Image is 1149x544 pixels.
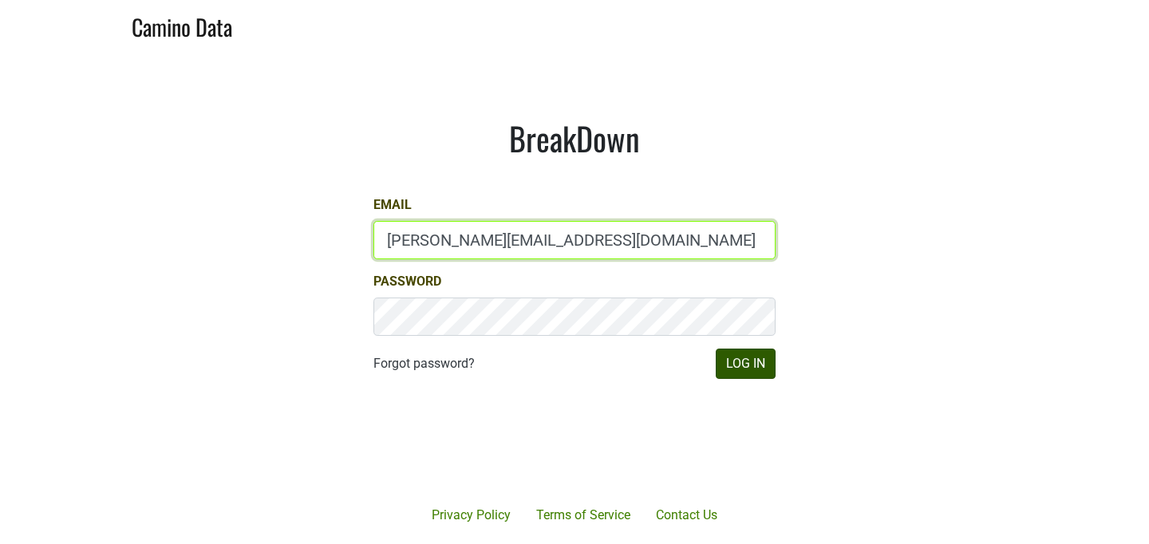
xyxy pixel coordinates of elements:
h1: BreakDown [373,119,776,157]
a: Contact Us [643,499,730,531]
button: Log In [716,349,776,379]
a: Forgot password? [373,354,475,373]
a: Camino Data [132,6,232,44]
a: Privacy Policy [419,499,523,531]
label: Email [373,195,412,215]
label: Password [373,272,441,291]
a: Terms of Service [523,499,643,531]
